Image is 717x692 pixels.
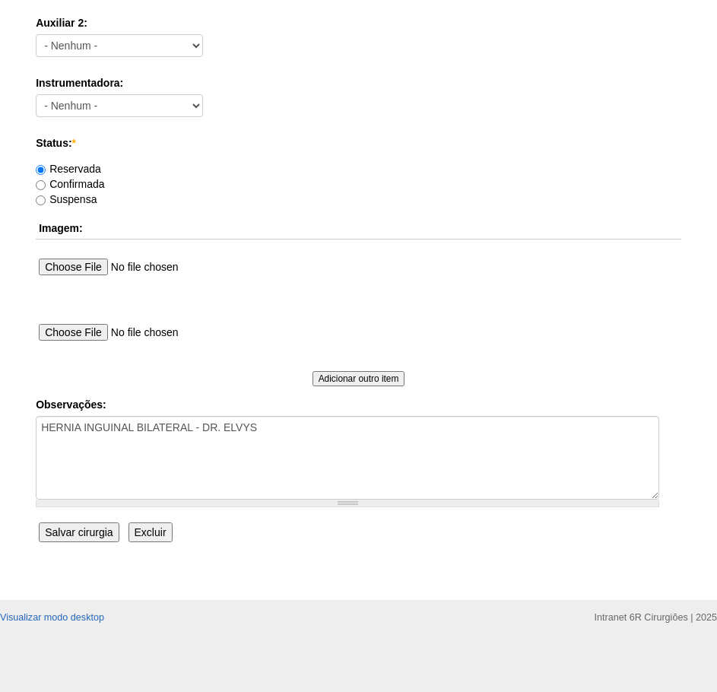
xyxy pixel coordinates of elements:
[36,416,659,500] textarea: HERNIA INGUINAL BILATERAL - DR. ELVYS
[36,165,46,175] input: Reservada
[36,163,101,175] label: Reservada
[595,610,717,625] div: Intranet 6R Cirurgiões | 2025
[128,522,173,542] input: Excluir
[36,217,681,240] th: Imagem:
[36,178,104,190] label: Confirmada
[39,522,119,542] input: Salvar cirurgia
[36,135,681,151] label: Status:
[36,15,681,30] label: Auxiliar 2:
[36,193,97,205] label: Suspensa
[36,180,46,190] input: Confirmada
[36,75,681,90] label: Instrumentadora:
[36,397,681,412] label: Observações:
[72,137,76,149] span: Este campo é obrigatório.
[36,195,46,205] input: Suspensa
[312,371,405,386] input: Adicionar outro item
